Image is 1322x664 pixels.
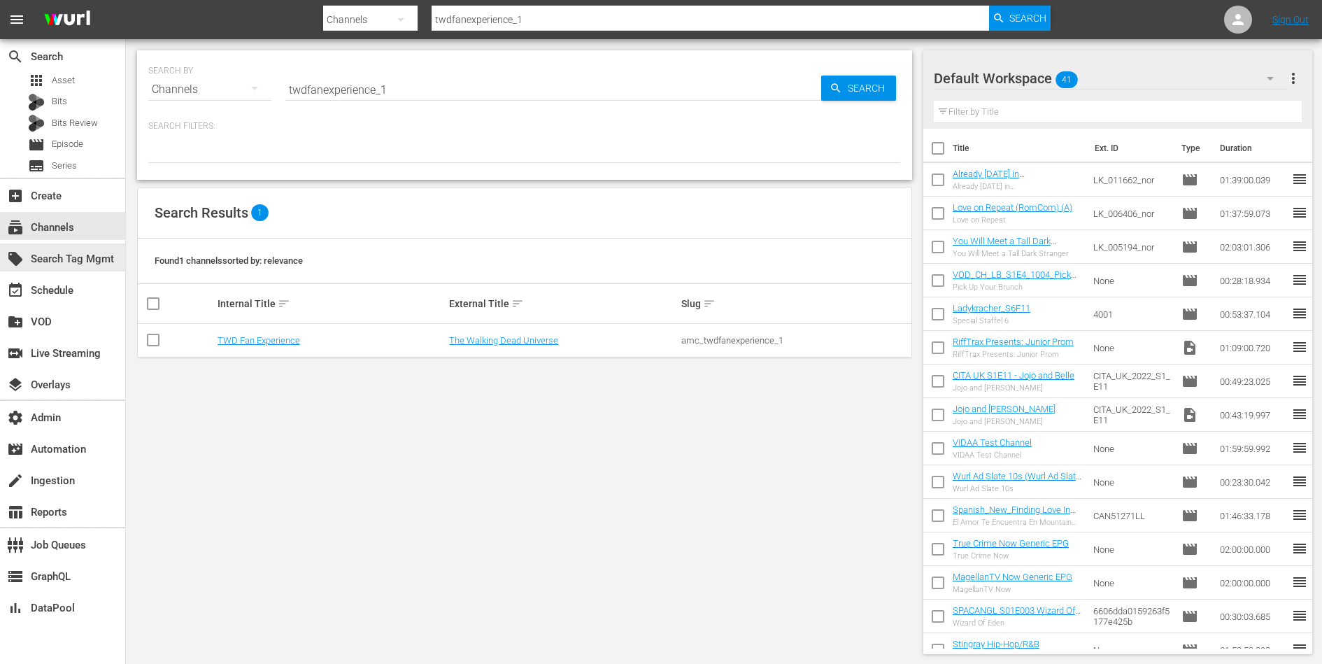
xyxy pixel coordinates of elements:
span: reorder [1291,372,1308,389]
div: True Crime Now [953,551,1069,560]
td: 02:03:01.306 [1214,230,1291,264]
th: Title [953,129,1086,168]
span: Bits [52,94,67,108]
th: Duration [1211,129,1295,168]
span: Episode [52,137,83,151]
span: reorder [1291,171,1308,188]
div: Special Staffel 6 [953,316,1030,325]
a: VIDAA Test Channel [953,437,1032,448]
a: The Walking Dead Universe [449,335,558,346]
span: Ingestion [7,472,24,489]
a: You Will Meet a Tall Dark Stranger (RomCom) (A) [953,236,1056,257]
div: You Will Meet a Tall Dark Stranger [953,249,1082,258]
div: amc_twdfanexperience_1 [681,335,909,346]
div: RiffTrax Presents: Junior Prom [953,350,1074,359]
div: Love on Repeat [953,216,1072,225]
a: TWD Fan Experience [218,335,300,346]
span: Video [1181,407,1198,423]
span: reorder [1291,339,1308,355]
div: Wizard Of Eden [953,619,1082,628]
span: Job Queues [7,537,24,553]
span: reorder [1291,641,1308,658]
a: CITA UK S1E11 - Jojo and Belle [953,370,1074,381]
span: Episode [1181,642,1198,658]
a: Wurl Ad Slate 10s (Wurl Ad Slate 10s (00:30:00)) [953,471,1081,492]
span: reorder [1291,607,1308,624]
span: reorder [1291,406,1308,423]
td: 00:49:23.025 [1214,365,1291,398]
a: Jojo and [PERSON_NAME] [953,404,1056,414]
td: LK_011662_nor [1088,163,1176,197]
a: True Crime Now Generic EPG [953,538,1069,549]
span: Episode [1181,541,1198,558]
div: Pick Up Your Brunch [953,283,1082,292]
span: VOD [7,313,24,330]
span: Episode [1181,440,1198,457]
span: Schedule [7,282,24,299]
span: Episode [1181,272,1198,289]
span: Episode [1181,306,1198,323]
span: reorder [1291,271,1308,288]
span: Episode [1181,507,1198,524]
div: Jojo and [PERSON_NAME] [953,417,1056,426]
div: Wurl Ad Slate 10s [953,484,1082,493]
a: SPACANGL S01E003 Wizard Of Eden [953,605,1081,626]
span: Search Tag Mgmt [7,250,24,267]
button: Search [821,76,896,101]
a: VOD_CH_LB_S1E4_1004_PickUpYourBrunch [953,269,1082,290]
td: 00:43:19.997 [1214,398,1291,432]
span: Series [28,157,45,174]
span: Episode [1181,171,1198,188]
td: CITA_UK_2022_S1_E11 [1088,398,1176,432]
a: RiffTrax Presents: Junior Prom [953,337,1074,347]
th: Ext. ID [1086,129,1174,168]
span: reorder [1291,305,1308,322]
span: Episode [1181,373,1198,390]
td: 4001 [1088,297,1176,331]
span: Automation [7,441,24,458]
div: Internal Title [218,295,446,312]
button: more_vert [1285,62,1302,95]
span: reorder [1291,238,1308,255]
td: LK_005194_nor [1088,230,1176,264]
span: reorder [1291,507,1308,523]
td: 02:00:00.000 [1214,566,1291,600]
a: Spanish_New_Finding Love In Mountain View [953,504,1076,525]
span: Channels [7,219,24,236]
th: Type [1173,129,1211,168]
a: Already [DATE] in [GEOGRAPHIC_DATA] (RomCom) (A) [953,169,1037,200]
span: Found 1 channels sorted by: relevance [155,255,303,266]
td: 6606dda0159263f5177e425b [1088,600,1176,633]
span: Overlays [7,376,24,393]
td: CAN51271LL [1088,499,1176,532]
td: None [1088,432,1176,465]
div: Default Workspace [934,59,1287,98]
td: 01:09:00.720 [1214,331,1291,365]
span: Search [842,76,896,101]
span: Series [52,159,77,173]
div: VIDAA Test Channel [953,451,1032,460]
td: None [1088,566,1176,600]
td: 01:46:33.178 [1214,499,1291,532]
div: Jojo and [PERSON_NAME] [953,383,1074,393]
td: None [1088,465,1176,499]
span: Search [1009,6,1046,31]
span: sort [511,297,524,310]
span: Search [7,48,24,65]
div: External Title [449,295,677,312]
span: 1 [251,204,269,221]
a: MagellanTV Now Generic EPG [953,572,1072,582]
span: Episode [1181,474,1198,490]
td: 02:00:00.000 [1214,532,1291,566]
span: sort [278,297,290,310]
td: 00:30:03.685 [1214,600,1291,633]
span: Create [7,188,24,204]
div: Already [DATE] in [GEOGRAPHIC_DATA] [953,182,1082,191]
span: Asset [52,73,75,87]
td: 01:59:59.992 [1214,432,1291,465]
button: Search [989,6,1051,31]
a: Sign Out [1272,14,1309,25]
td: None [1088,331,1176,365]
span: DataPool [7,600,24,616]
span: reorder [1291,574,1308,591]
